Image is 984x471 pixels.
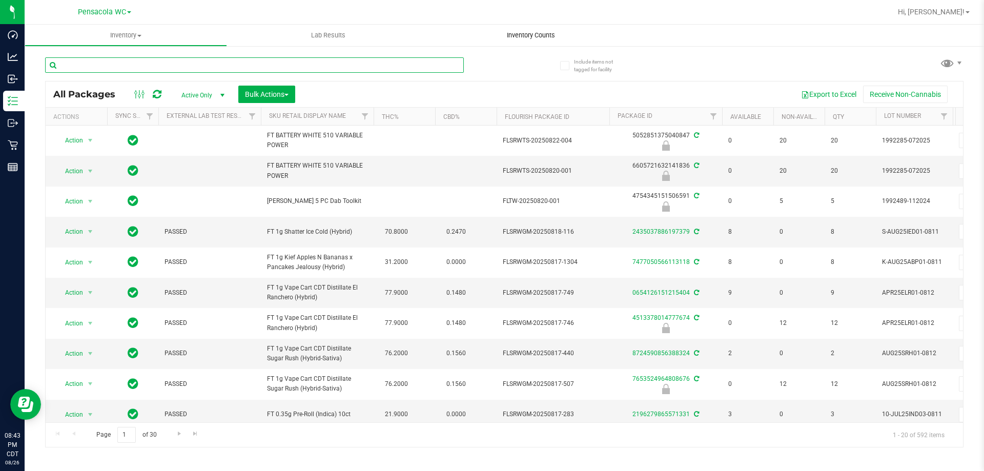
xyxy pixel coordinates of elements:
span: 0.1480 [441,285,471,300]
span: FLSRWGM-20250817-1304 [503,257,603,267]
span: 0.1480 [441,316,471,331]
span: PASSED [165,379,255,389]
span: Action [56,377,84,391]
span: [PERSON_NAME] 5 PC Dab Toolkit [267,196,367,206]
span: 0.0000 [441,255,471,270]
iframe: Resource center [10,389,41,420]
span: FLSRWGM-20250817-440 [503,349,603,358]
inline-svg: Inventory [8,96,18,106]
span: Action [56,285,84,300]
span: PASSED [165,409,255,419]
span: FLSRWGM-20250817-749 [503,288,603,298]
span: 1 - 20 of 592 items [885,427,953,442]
inline-svg: Inbound [8,74,18,84]
span: In Sync [128,346,138,360]
a: THC% [382,113,399,120]
input: 1 [117,427,136,443]
span: 12 [831,379,870,389]
a: 7477050566113118 [632,258,690,265]
a: 2435037886197379 [632,228,690,235]
button: Export to Excel [794,86,863,103]
span: AUG25SRH01-0812 [882,379,947,389]
span: 0 [780,257,818,267]
span: FT 1g Vape Cart CDT Distillate El Ranchero (Hybrid) [267,313,367,333]
span: 12 [780,318,818,328]
span: Action [56,316,84,331]
span: 0 [780,409,818,419]
span: Inventory Counts [493,31,569,40]
div: Administrative Hold [608,384,724,394]
div: Administrative Hold [608,140,724,151]
span: select [84,316,97,331]
span: Sync from Compliance System [692,132,699,139]
span: select [84,346,97,361]
span: In Sync [128,163,138,178]
div: Administrative Hold [608,323,724,333]
span: 1992285-072025 [882,136,947,146]
div: Newly Received [608,171,724,181]
span: 1992285-072025 [882,166,947,176]
span: select [84,164,97,178]
span: 10-JUL25IND03-0811 [882,409,947,419]
span: In Sync [128,133,138,148]
span: In Sync [128,377,138,391]
a: 0654126151215404 [632,289,690,296]
span: 77.9000 [380,316,413,331]
a: Flourish Package ID [505,113,569,120]
span: FLSRWGM-20250817-507 [503,379,603,389]
span: In Sync [128,255,138,269]
inline-svg: Reports [8,162,18,172]
span: Sync from Compliance System [692,162,699,169]
span: FLSRWTS-20250822-004 [503,136,603,146]
span: S-AUG25IED01-0811 [882,227,947,237]
span: Action [56,224,84,239]
a: Lot Number [884,112,921,119]
span: 8 [831,257,870,267]
span: 20 [831,166,870,176]
span: 76.2000 [380,377,413,392]
span: 0 [780,288,818,298]
span: Bulk Actions [245,90,289,98]
span: APR25ELR01-0812 [882,318,947,328]
p: 08/26 [5,459,20,466]
span: PASSED [165,318,255,328]
a: 7653524964808676 [632,375,690,382]
span: 1992489-112024 [882,196,947,206]
a: Filter [357,108,374,125]
span: Action [56,194,84,209]
span: Pensacola WC [78,8,126,16]
span: Sync from Compliance System [692,350,699,357]
span: 70.8000 [380,224,413,239]
span: 0.2470 [441,224,471,239]
a: External Lab Test Result [167,112,247,119]
span: PASSED [165,349,255,358]
span: FT 1g Vape Cart CDT Distillate Sugar Rush (Hybrid-Sativa) [267,374,367,394]
span: Action [56,133,84,148]
span: FLSRWGM-20250817-283 [503,409,603,419]
span: 31.2000 [380,255,413,270]
span: 20 [780,166,818,176]
span: Lab Results [297,31,359,40]
span: FT 1g Vape Cart CDT Distillate Sugar Rush (Hybrid-Sativa) [267,344,367,363]
span: 8 [831,227,870,237]
span: select [84,377,97,391]
span: 12 [831,318,870,328]
span: All Packages [53,89,126,100]
div: 5052851375040847 [608,131,724,151]
span: 0 [728,196,767,206]
span: Page of 30 [88,427,165,443]
span: PASSED [165,257,255,267]
a: Sku Retail Display Name [269,112,346,119]
span: 12 [780,379,818,389]
a: Inventory [25,25,227,46]
a: Filter [936,108,953,125]
a: Filter [705,108,722,125]
span: 0 [728,166,767,176]
span: Sync from Compliance System [692,192,699,199]
span: 21.9000 [380,407,413,422]
a: Inventory Counts [429,25,632,46]
span: select [84,255,97,270]
span: 76.2000 [380,346,413,361]
a: Package ID [618,112,652,119]
span: Action [56,346,84,361]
